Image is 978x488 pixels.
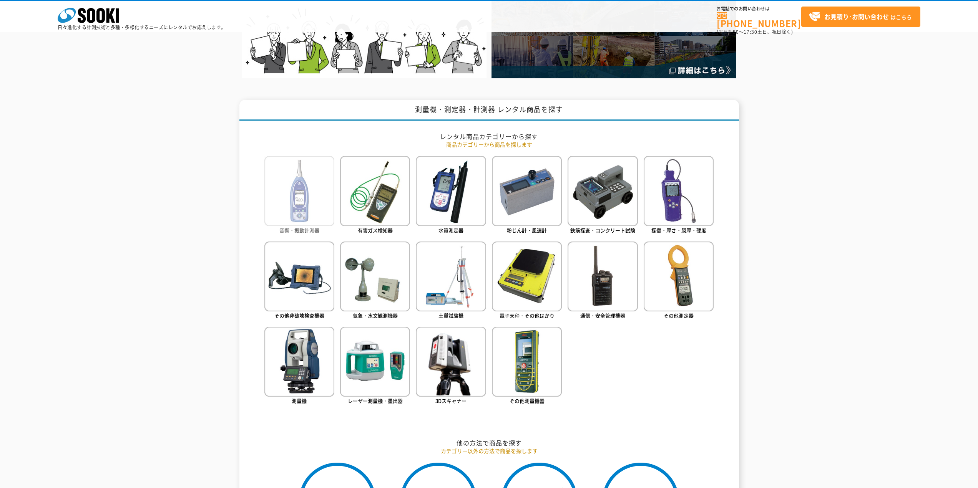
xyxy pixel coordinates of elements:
img: 探傷・厚さ・膜厚・硬度 [644,156,714,226]
a: お見積り･お問い合わせはこちら [801,7,920,27]
img: 有害ガス検知器 [340,156,410,226]
a: 気象・水文観測機器 [340,242,410,321]
img: その他測定器 [644,242,714,311]
span: 3Dスキャナー [435,397,467,404]
span: お電話でのお問い合わせは [717,7,801,11]
strong: お見積り･お問い合わせ [824,12,889,21]
a: 有害ガス検知器 [340,156,410,235]
a: 水質測定器 [416,156,486,235]
span: その他測量機器 [510,397,545,404]
span: 音響・振動計測器 [279,227,319,234]
a: 土質試験機 [416,242,486,321]
img: その他非破壊検査機器 [264,242,334,311]
a: [PHONE_NUMBER] [717,12,801,28]
span: 通信・安全管理機器 [580,312,625,319]
a: レーザー測量機・墨出器 [340,327,410,406]
img: 水質測定器 [416,156,486,226]
a: 粉じん計・風速計 [492,156,562,235]
a: その他非破壊検査機器 [264,242,334,321]
h2: レンタル商品カテゴリーから探す [264,132,714,141]
span: はこちら [809,11,912,23]
img: 通信・安全管理機器 [568,242,638,311]
span: 17:30 [744,28,757,35]
span: 粉じん計・風速計 [507,227,547,234]
img: 3Dスキャナー [416,327,486,397]
a: 鉄筋探査・コンクリート試験 [568,156,638,235]
a: その他測定器 [644,242,714,321]
p: カテゴリー以外の方法で商品を探します [264,447,714,455]
span: その他非破壊検査機器 [274,312,324,319]
a: 電子天秤・その他はかり [492,242,562,321]
a: 探傷・厚さ・膜厚・硬度 [644,156,714,235]
img: 測量機 [264,327,334,397]
a: 3Dスキャナー [416,327,486,406]
a: 測量機 [264,327,334,406]
img: レーザー測量機・墨出器 [340,327,410,397]
span: 水質測定器 [438,227,463,234]
img: その他測量機器 [492,327,562,397]
a: 通信・安全管理機器 [568,242,638,321]
a: その他測量機器 [492,327,562,406]
span: 土質試験機 [438,312,463,319]
img: 土質試験機 [416,242,486,311]
p: 商品カテゴリーから商品を探します [264,141,714,149]
span: 電子天秤・その他はかり [500,312,555,319]
span: 有害ガス検知器 [358,227,393,234]
span: (平日 ～ 土日、祝日除く) [717,28,793,35]
img: 電子天秤・その他はかり [492,242,562,311]
img: 音響・振動計測器 [264,156,334,226]
h2: 他の方法で商品を探す [264,439,714,447]
span: 鉄筋探査・コンクリート試験 [570,227,635,234]
img: 粉じん計・風速計 [492,156,562,226]
a: 音響・振動計測器 [264,156,334,235]
span: 8:50 [728,28,739,35]
p: 日々進化する計測技術と多種・多様化するニーズにレンタルでお応えします。 [58,25,226,30]
img: 鉄筋探査・コンクリート試験 [568,156,638,226]
span: 気象・水文観測機器 [353,312,398,319]
img: 気象・水文観測機器 [340,242,410,311]
span: 測量機 [292,397,307,404]
span: レーザー測量機・墨出器 [348,397,403,404]
h1: 測量機・測定器・計測器 レンタル商品を探す [239,100,739,121]
span: その他測定器 [664,312,694,319]
span: 探傷・厚さ・膜厚・硬度 [651,227,706,234]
